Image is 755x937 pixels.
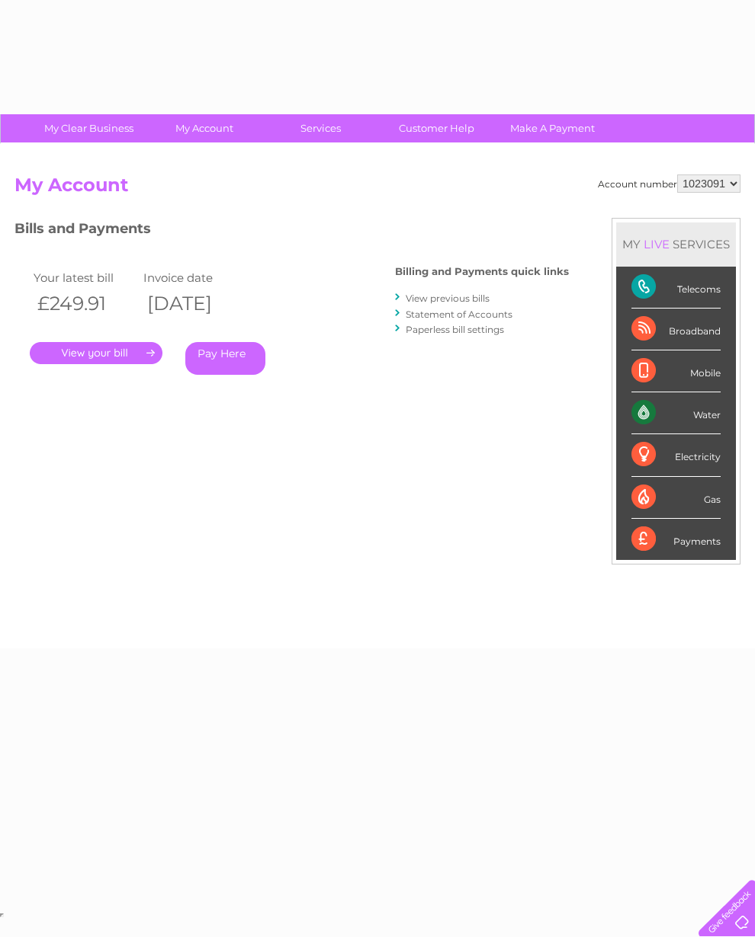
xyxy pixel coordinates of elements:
[631,309,721,350] div: Broadband
[631,477,721,519] div: Gas
[258,114,384,142] a: Services
[30,342,162,364] a: .
[140,267,249,288] td: Invoice date
[30,267,140,288] td: Your latest bill
[374,114,500,142] a: Customer Help
[142,114,268,142] a: My Account
[30,288,140,319] th: £249.91
[140,288,249,319] th: [DATE]
[406,324,504,335] a: Paperless bill settings
[631,350,721,392] div: Mobile
[616,222,736,266] div: MY SERVICES
[14,218,569,245] h3: Bills and Payments
[185,342,265,375] a: Pay Here
[641,237,673,251] div: LIVE
[631,519,721,560] div: Payments
[490,114,615,142] a: Make A Payment
[26,114,152,142] a: My Clear Business
[14,174,741,203] h2: My Account
[631,392,721,434] div: Water
[598,174,741,193] div: Account number
[631,434,721,476] div: Electricity
[406,309,512,320] a: Statement of Accounts
[395,266,569,277] h4: Billing and Payments quick links
[631,267,721,309] div: Telecoms
[406,293,490,304] a: View previous bills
